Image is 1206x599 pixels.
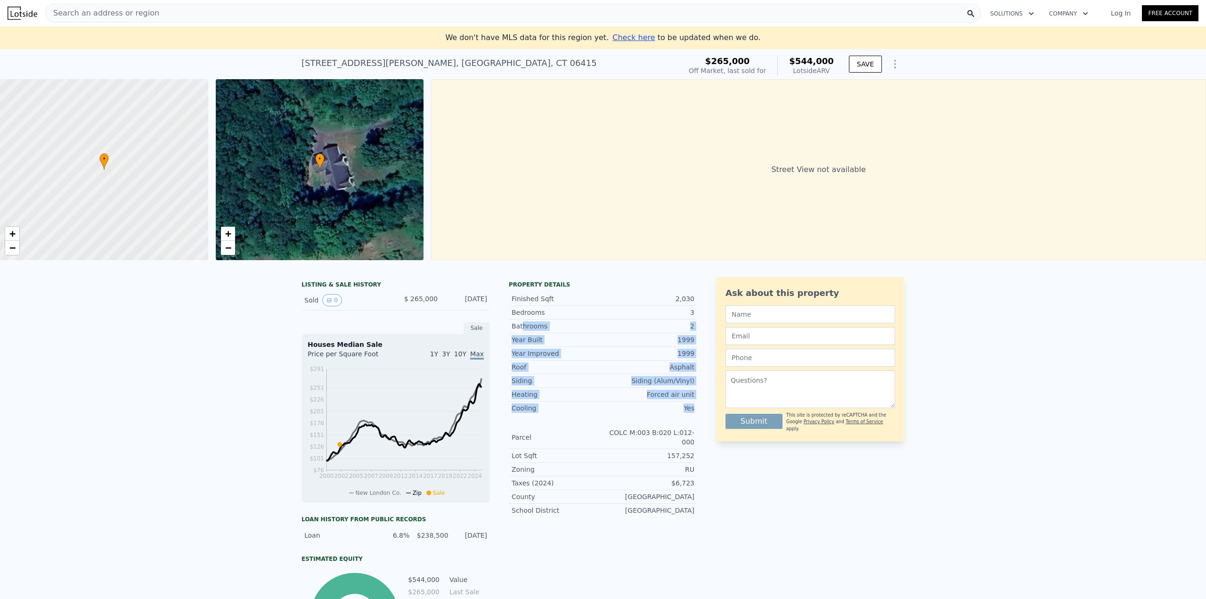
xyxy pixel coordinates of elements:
[413,490,422,496] span: Zip
[789,56,834,66] span: $544,000
[433,490,445,496] span: Sale
[603,321,694,331] div: 2
[512,451,603,460] div: Lot Sqft
[464,322,490,334] div: Sale
[512,321,603,331] div: Bathrooms
[603,362,694,372] div: Asphalt
[393,473,408,479] tspan: 2012
[603,465,694,474] div: RU
[512,433,603,442] div: Parcel
[725,287,895,300] div: Ask about this property
[349,473,364,479] tspan: 2005
[448,574,490,585] td: Value
[603,403,694,413] div: Yes
[454,350,466,358] span: 10Y
[308,349,396,364] div: Price per Square Foot
[603,492,694,501] div: [GEOGRAPHIC_DATA]
[512,506,603,515] div: School District
[319,473,334,479] tspan: 2000
[423,473,438,479] tspan: 2017
[315,155,325,163] span: •
[438,473,453,479] tspan: 2019
[846,419,883,424] a: Terms of Service
[603,376,694,386] div: Siding (Alum/Vinyl)
[376,531,409,540] div: 6.8%
[404,295,438,303] span: $ 265,000
[603,335,694,345] div: 1999
[99,155,109,163] span: •
[512,478,603,488] div: Taxes (2024)
[470,350,484,360] span: Max
[431,79,1206,260] div: Street View not available
[512,294,603,304] div: Finished Sqft
[221,227,235,241] a: Zoom in
[886,55,904,74] button: Show Options
[221,241,235,255] a: Zoom out
[310,420,324,427] tspan: $176
[468,473,482,479] tspan: 2024
[512,492,603,501] div: County
[512,335,603,345] div: Year Built
[454,531,487,540] div: [DATE]
[379,473,393,479] tspan: 2009
[512,362,603,372] div: Roof
[705,56,750,66] span: $265,000
[603,308,694,317] div: 3
[408,473,423,479] tspan: 2014
[1142,5,1198,21] a: Free Account
[304,531,371,540] div: Loan
[725,305,895,323] input: Name
[1100,8,1142,18] a: Log In
[512,349,603,358] div: Year Improved
[310,443,324,450] tspan: $126
[301,555,490,563] div: Estimated Equity
[725,349,895,367] input: Phone
[356,490,401,496] span: New London Co.
[804,419,834,424] a: Privacy Policy
[301,516,490,523] div: Loan history from public records
[9,228,16,239] span: +
[304,294,388,306] div: Sold
[310,366,324,372] tspan: $291
[512,465,603,474] div: Zoning
[509,281,697,288] div: Property details
[1042,5,1096,22] button: Company
[225,228,231,239] span: +
[315,153,325,170] div: •
[725,327,895,345] input: Email
[612,32,760,43] div: to be updated when we do.
[322,294,342,306] button: View historical data
[445,294,487,306] div: [DATE]
[612,33,655,42] span: Check here
[512,376,603,386] div: Siding
[5,227,19,241] a: Zoom in
[512,390,603,399] div: Heating
[225,242,231,254] span: −
[334,473,349,479] tspan: 2002
[512,403,603,413] div: Cooling
[445,32,760,43] div: We don't have MLS data for this region yet.
[448,587,490,597] td: Last Sale
[364,473,378,479] tspan: 2007
[603,451,694,460] div: 157,252
[603,428,694,447] div: COLC M:003 B:020 L:012-000
[789,66,834,75] div: Lotside ARV
[603,478,694,488] div: $6,723
[512,308,603,317] div: Bedrooms
[99,153,109,170] div: •
[310,408,324,415] tspan: $201
[407,574,440,585] td: $544,000
[313,467,324,474] tspan: $76
[46,8,159,19] span: Search an address or region
[407,587,440,597] td: $265,000
[442,350,450,358] span: 3Y
[453,473,467,479] tspan: 2022
[983,5,1042,22] button: Solutions
[725,414,782,429] button: Submit
[603,390,694,399] div: Forced air unit
[415,531,448,540] div: $238,500
[5,241,19,255] a: Zoom out
[603,506,694,515] div: [GEOGRAPHIC_DATA]
[9,242,16,254] span: −
[310,385,324,391] tspan: $251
